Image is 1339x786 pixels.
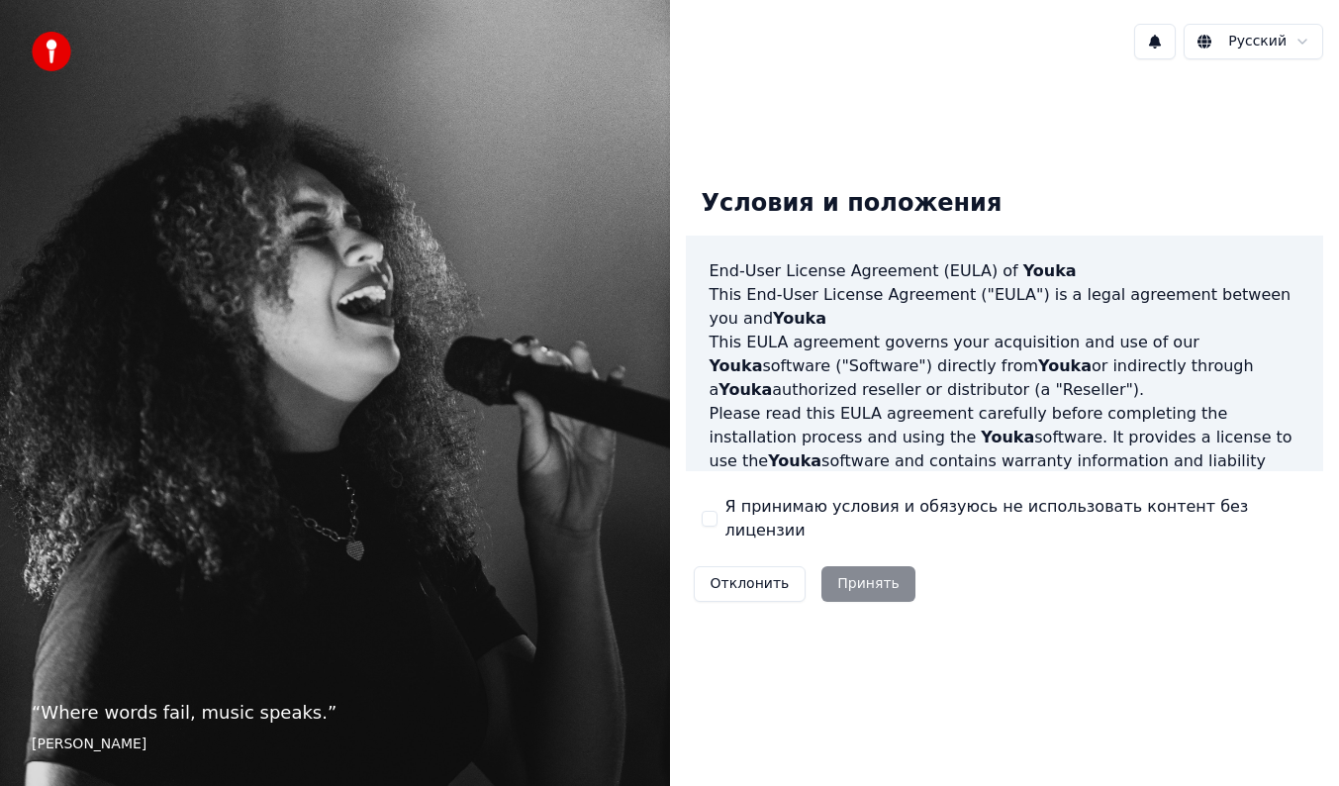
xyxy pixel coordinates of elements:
span: Youka [768,451,821,470]
p: “ Where words fail, music speaks. ” [32,699,638,727]
span: Youka [773,309,826,328]
img: youka [32,32,71,71]
span: Youka [718,380,772,399]
p: Please read this EULA agreement carefully before completing the installation process and using th... [710,402,1300,497]
h3: End-User License Agreement (EULA) of [710,259,1300,283]
span: Youka [710,356,763,375]
label: Я принимаю условия и обязуюсь не использовать контент без лицензии [725,495,1308,542]
p: This End-User License Agreement ("EULA") is a legal agreement between you and [710,283,1300,331]
div: Условия и положения [686,172,1018,236]
span: Youka [981,428,1034,446]
p: This EULA agreement governs your acquisition and use of our software ("Software") directly from o... [710,331,1300,402]
span: Youka [1023,261,1077,280]
footer: [PERSON_NAME] [32,735,638,754]
span: Youka [1038,356,1092,375]
button: Отклонить [694,566,807,602]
